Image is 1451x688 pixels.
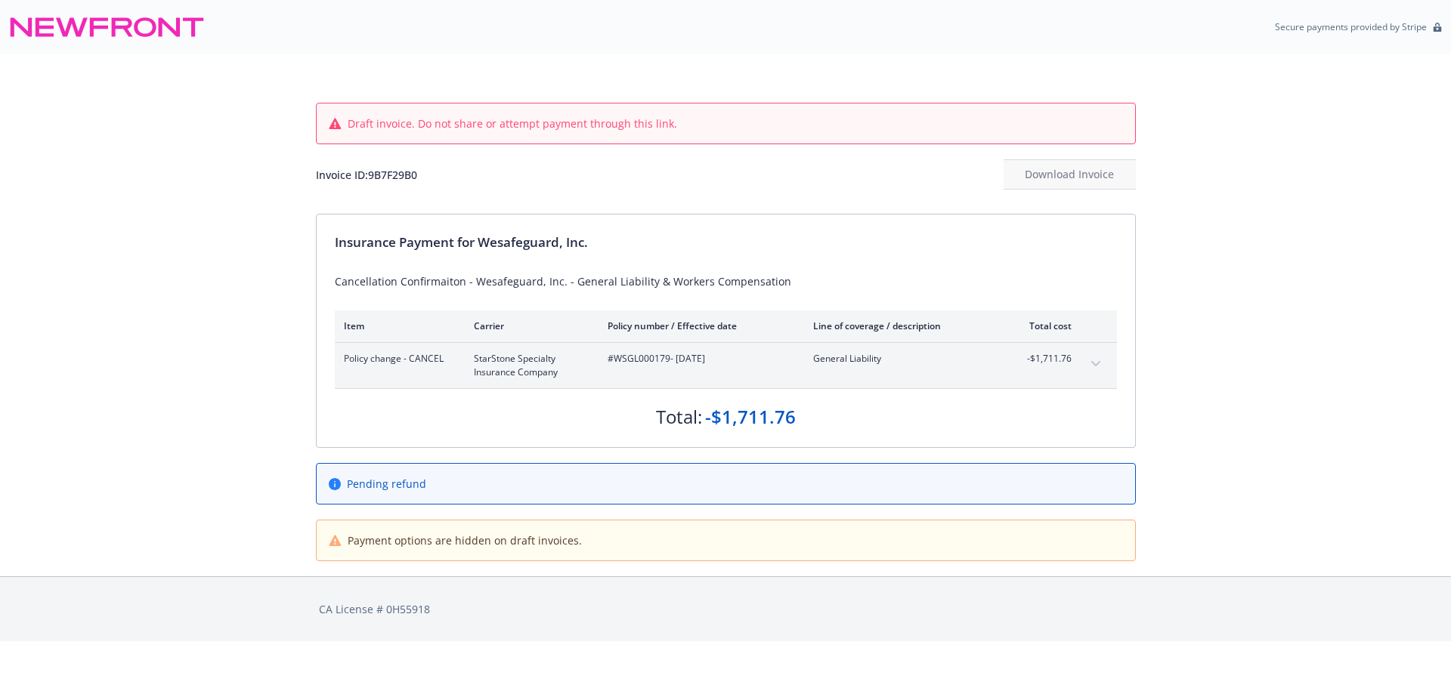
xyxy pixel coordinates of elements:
[813,319,991,332] div: Line of coverage / description
[335,343,1117,388] div: Policy change - CANCELStarStone Specialty Insurance Company#WSGL000179- [DATE]General Liability-$...
[344,352,450,366] span: Policy change - CANCEL
[705,404,796,430] div: -$1,711.76
[608,319,789,332] div: Policy number / Effective date
[1015,319,1072,332] div: Total cost
[813,352,991,366] span: General Liability
[1004,160,1136,189] div: Download Invoice
[608,352,789,366] span: #WSGL000179 - [DATE]
[344,319,450,332] div: Item
[1004,159,1136,190] button: Download Invoice
[1275,20,1427,33] p: Secure payments provided by Stripe
[348,116,677,131] span: Draft invoice. Do not share or attempt payment through this link.
[319,601,1133,617] div: CA License # 0H55918
[656,404,702,430] div: Total:
[347,476,426,492] span: Pending refund
[335,273,1117,289] div: Cancellation Confirmaiton - Wesafeguard, Inc. - General Liability & Workers Compensation
[474,352,583,379] span: StarStone Specialty Insurance Company
[335,233,1117,252] div: Insurance Payment for Wesafeguard, Inc.
[316,167,417,183] div: Invoice ID: 9B7F29B0
[474,319,583,332] div: Carrier
[348,532,582,548] span: Payment options are hidden on draft invoices.
[1084,352,1108,376] button: expand content
[1015,352,1072,366] span: -$1,711.76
